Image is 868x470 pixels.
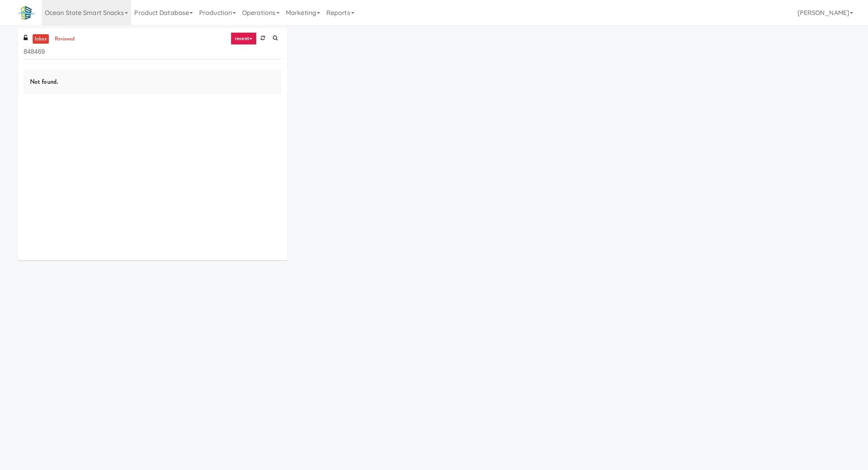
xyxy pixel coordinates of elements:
a: reviewed [53,34,77,44]
a: recent [231,32,257,45]
span: Not found. [30,77,58,86]
img: Micromart [18,6,36,20]
input: Search vision orders [24,45,281,59]
a: inbox [33,34,49,44]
